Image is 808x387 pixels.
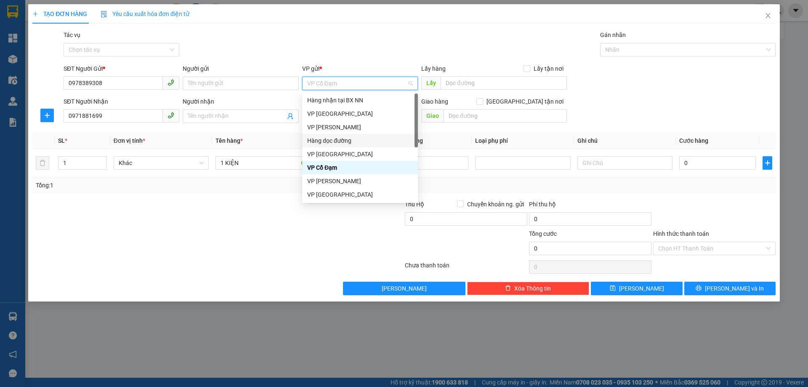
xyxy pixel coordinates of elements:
[343,282,465,295] button: [PERSON_NAME]
[302,107,418,120] div: VP Mỹ Đình
[529,200,651,212] div: Phí thu hộ
[529,230,557,237] span: Tổng cước
[421,76,441,90] span: Lấy
[756,4,780,28] button: Close
[574,133,676,149] th: Ghi chú
[307,149,413,159] div: VP [GEOGRAPHIC_DATA]
[183,97,298,106] div: Người nhận
[684,282,776,295] button: printer[PERSON_NAME] và In
[619,284,664,293] span: [PERSON_NAME]
[36,156,49,170] button: delete
[392,156,468,170] input: 0
[514,284,551,293] span: Xóa Thông tin
[467,282,590,295] button: deleteXóa Thông tin
[32,11,38,17] span: plus
[307,163,413,172] div: VP Cổ Đạm
[167,79,174,86] span: phone
[302,174,418,188] div: VP Cương Gián
[307,109,413,118] div: VP [GEOGRAPHIC_DATA]
[505,285,511,292] span: delete
[64,64,179,73] div: SĐT Người Gửi
[114,137,145,144] span: Đơn vị tính
[763,156,772,170] button: plus
[41,112,53,119] span: plus
[307,136,413,145] div: Hàng dọc đường
[167,112,174,119] span: phone
[464,200,527,209] span: Chuyển khoản ng. gửi
[404,261,528,275] div: Chưa thanh toán
[705,284,764,293] span: [PERSON_NAME] và In
[591,282,682,295] button: save[PERSON_NAME]
[696,285,702,292] span: printer
[40,109,54,122] button: plus
[302,93,418,107] div: Hàng nhận tại BX NN
[302,134,418,147] div: Hàng dọc đường
[765,12,771,19] span: close
[302,64,418,73] div: VP gửi
[421,65,446,72] span: Lấy hàng
[183,64,298,73] div: Người gửi
[101,11,189,17] span: Yêu cầu xuất hóa đơn điện tử
[119,157,204,169] span: Khác
[577,156,672,170] input: Ghi Chú
[382,284,427,293] span: [PERSON_NAME]
[441,76,567,90] input: Dọc đường
[64,97,179,106] div: SĐT Người Nhận
[610,285,616,292] span: save
[302,161,418,174] div: VP Cổ Đạm
[444,109,567,123] input: Dọc đường
[405,201,424,208] span: Thu Hộ
[32,11,87,17] span: TẠO ĐƠN HÀNG
[287,113,294,120] span: user-add
[307,77,413,90] span: VP Cổ Đạm
[530,64,567,73] span: Lấy tận nơi
[302,120,418,134] div: VP Hoàng Liệt
[36,181,312,190] div: Tổng: 1
[483,97,567,106] span: [GEOGRAPHIC_DATA] tận nơi
[307,176,413,186] div: VP [PERSON_NAME]
[302,147,418,161] div: VP Hà Đông
[307,123,413,132] div: VP [PERSON_NAME]
[763,160,771,166] span: plus
[472,133,574,149] th: Loại phụ phí
[679,137,708,144] span: Cước hàng
[101,11,107,18] img: icon
[215,137,243,144] span: Tên hàng
[58,137,65,144] span: SL
[421,109,444,123] span: Giao
[421,98,448,105] span: Giao hàng
[307,96,413,105] div: Hàng nhận tại BX NN
[653,230,709,237] label: Hình thức thanh toán
[307,190,413,199] div: VP [GEOGRAPHIC_DATA]
[600,32,626,38] label: Gán nhãn
[215,156,311,170] input: VD: Bàn, Ghế
[64,32,80,38] label: Tác vụ
[302,188,418,201] div: VP Xuân Giang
